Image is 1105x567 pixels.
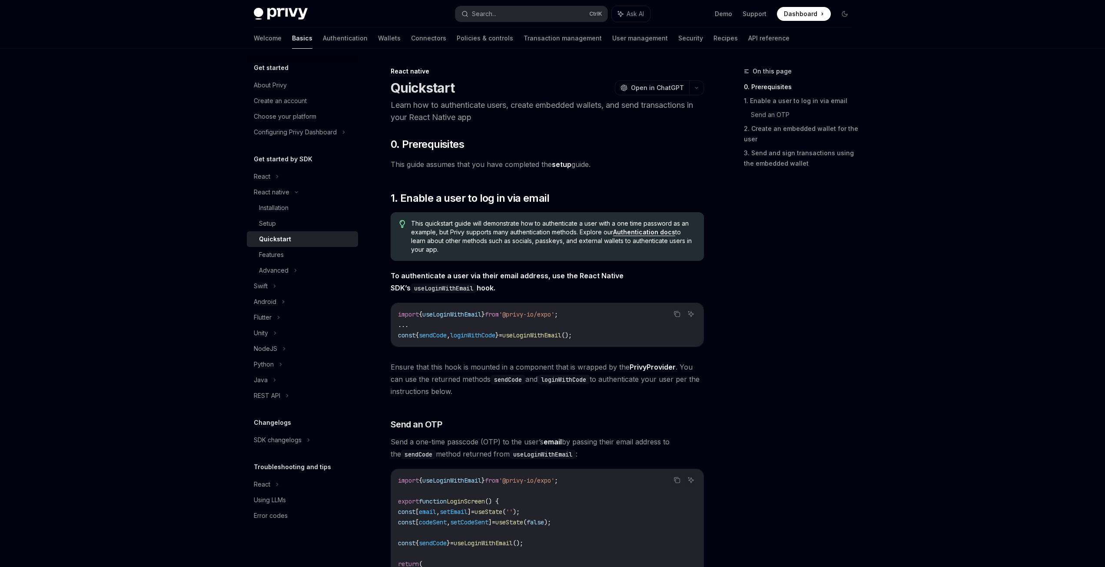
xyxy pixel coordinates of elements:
span: ] [488,518,492,526]
span: Ctrl K [589,10,602,17]
a: Choose your platform [247,109,358,124]
div: Using LLMs [254,495,286,505]
span: const [398,539,415,547]
span: email [419,508,436,516]
span: codeSent [419,518,447,526]
span: '@privy-io/expo' [499,310,554,318]
span: function [419,497,447,505]
img: dark logo [254,8,308,20]
p: Learn how to authenticate users, create embedded wallets, and send transactions in your React Nat... [391,99,704,123]
div: Installation [259,203,289,213]
span: ; [554,310,558,318]
button: Ask AI [685,308,697,320]
div: React native [254,187,289,197]
span: from [485,310,499,318]
a: Send an OTP [751,108,859,122]
div: REST API [254,390,280,401]
span: useState [475,508,502,516]
span: } [481,310,485,318]
span: ] [468,508,471,516]
span: Ask AI [627,10,644,18]
h5: Get started [254,63,289,73]
a: Dashboard [777,7,831,21]
div: Setup [259,218,276,229]
a: Authentication docs [613,228,675,236]
span: [ [415,518,419,526]
a: Transaction management [524,28,602,49]
span: = [471,508,475,516]
a: 2. Create an embedded wallet for the user [744,122,859,146]
span: (); [561,331,572,339]
span: Dashboard [784,10,817,18]
code: useLoginWithEmail [510,450,576,459]
span: const [398,508,415,516]
div: React [254,479,270,490]
h1: Quickstart [391,80,455,96]
span: from [485,477,499,484]
div: Choose your platform [254,111,316,122]
div: About Privy [254,80,287,90]
div: Search... [472,9,496,19]
a: Setup [247,216,358,231]
span: [ [415,508,419,516]
div: Advanced [259,265,289,276]
code: sendCode [401,450,436,459]
a: Recipes [713,28,738,49]
code: useLoginWithEmail [411,283,477,293]
span: = [450,539,454,547]
span: export [398,497,419,505]
div: Configuring Privy Dashboard [254,127,337,137]
span: { [419,477,422,484]
a: About Privy [247,77,358,93]
div: Unity [254,328,268,338]
span: useLoginWithEmail [422,310,481,318]
a: PrivyProvider [630,363,676,372]
a: Connectors [411,28,446,49]
span: const [398,331,415,339]
a: Basics [292,28,312,49]
span: false [527,518,544,526]
span: useLoginWithEmail [454,539,513,547]
div: React native [391,67,704,76]
span: setCodeSent [450,518,488,526]
span: = [492,518,495,526]
span: LoginScreen [447,497,485,505]
h5: Troubleshooting and tips [254,462,331,472]
button: Copy the contents from the code block [671,474,683,486]
span: This guide assumes that you have completed the guide. [391,158,704,170]
span: '@privy-io/expo' [499,477,554,484]
button: Copy the contents from the code block [671,308,683,320]
div: Android [254,297,276,307]
a: Features [247,247,358,263]
span: import [398,477,419,484]
span: loginWithCode [450,331,495,339]
span: const [398,518,415,526]
a: 0. Prerequisites [744,80,859,94]
span: } [495,331,499,339]
span: Send an OTP [391,418,442,430]
span: } [481,477,485,484]
span: useLoginWithEmail [422,477,481,484]
span: sendCode [419,331,447,339]
a: setup [552,160,571,169]
span: , [447,518,450,526]
span: sendCode [419,539,447,547]
span: On this page [753,66,792,77]
span: useLoginWithEmail [502,331,561,339]
div: Features [259,250,284,260]
div: Quickstart [259,234,291,244]
a: Error codes [247,508,358,524]
button: Ask AI [612,6,650,22]
a: Welcome [254,28,282,49]
span: 1. Enable a user to log in via email [391,191,549,205]
button: Ask AI [685,474,697,486]
span: ( [523,518,527,526]
div: Create an account [254,96,307,106]
svg: Tip [399,220,405,228]
span: ; [554,477,558,484]
span: (); [513,539,523,547]
span: ); [513,508,520,516]
span: setEmail [440,508,468,516]
span: This quickstart guide will demonstrate how to authenticate a user with a one time password as an ... [411,219,695,254]
span: 0. Prerequisites [391,137,464,151]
